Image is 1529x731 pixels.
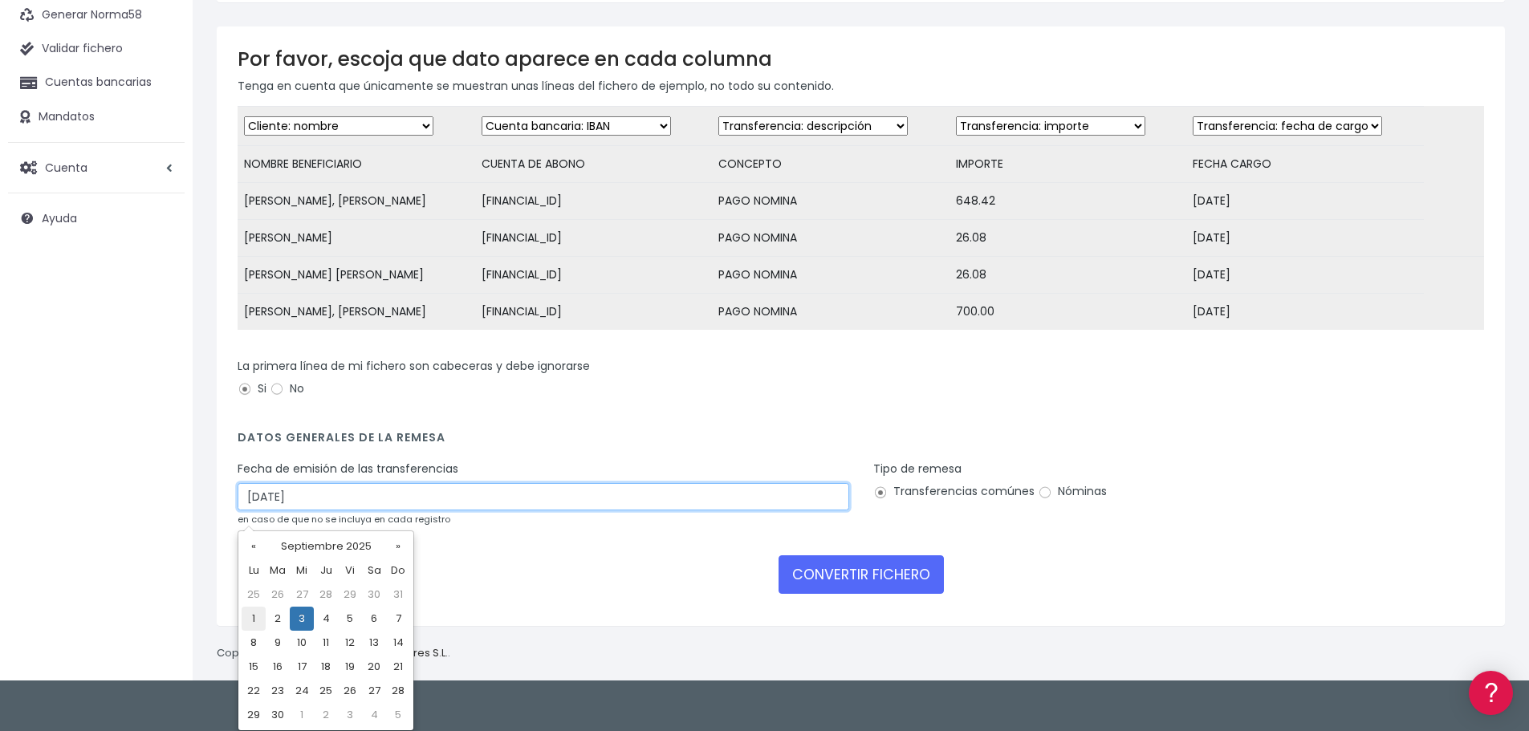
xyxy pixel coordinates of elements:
[8,32,185,66] a: Validar fichero
[266,583,290,607] td: 26
[16,429,305,457] button: Contáctanos
[950,183,1187,220] td: 648.42
[290,631,314,655] td: 10
[266,631,290,655] td: 9
[242,679,266,703] td: 22
[712,257,950,294] td: PAGO NOMINA
[362,679,386,703] td: 27
[314,558,338,583] th: Ju
[950,294,1187,331] td: 700.00
[362,703,386,727] td: 4
[475,294,713,331] td: [FINANCIAL_ID]
[779,555,944,594] button: CONVERTIR FICHERO
[475,220,713,257] td: [FINANCIAL_ID]
[338,607,362,631] td: 5
[238,431,1484,453] h4: Datos generales de la remesa
[362,655,386,679] td: 20
[42,210,77,226] span: Ayuda
[712,220,950,257] td: PAGO NOMINA
[266,607,290,631] td: 2
[8,201,185,235] a: Ayuda
[386,631,410,655] td: 14
[712,294,950,331] td: PAGO NOMINA
[238,183,475,220] td: [PERSON_NAME], [PERSON_NAME]
[238,146,475,183] td: NOMBRE BENEFICIARIO
[16,344,305,369] a: General
[16,177,305,193] div: Convertir ficheros
[242,583,266,607] td: 25
[45,159,87,175] span: Cuenta
[386,607,410,631] td: 7
[338,655,362,679] td: 19
[712,183,950,220] td: PAGO NOMINA
[221,462,309,477] a: POWERED BY ENCHANT
[242,655,266,679] td: 15
[873,461,962,477] label: Tipo de remesa
[266,534,386,558] th: Septiembre 2025
[266,558,290,583] th: Ma
[950,146,1187,183] td: IMPORTE
[16,253,305,278] a: Videotutoriales
[475,183,713,220] td: [FINANCIAL_ID]
[242,631,266,655] td: 8
[290,655,314,679] td: 17
[314,703,338,727] td: 2
[1186,220,1424,257] td: [DATE]
[314,607,338,631] td: 4
[238,47,1484,71] h3: Por favor, escoja que dato aparece en cada columna
[290,558,314,583] th: Mi
[242,703,266,727] td: 29
[1186,257,1424,294] td: [DATE]
[712,146,950,183] td: CONCEPTO
[242,558,266,583] th: Lu
[475,146,713,183] td: CUENTA DE ABONO
[16,136,305,161] a: Información general
[8,151,185,185] a: Cuenta
[290,703,314,727] td: 1
[362,583,386,607] td: 30
[16,278,305,303] a: Perfiles de empresas
[338,703,362,727] td: 3
[1038,483,1107,500] label: Nóminas
[16,410,305,435] a: API
[238,220,475,257] td: [PERSON_NAME]
[873,483,1035,500] label: Transferencias comúnes
[238,380,266,397] label: Si
[314,655,338,679] td: 18
[386,558,410,583] th: Do
[386,679,410,703] td: 28
[386,583,410,607] td: 31
[238,358,590,375] label: La primera línea de mi fichero son cabeceras y debe ignorarse
[338,558,362,583] th: Vi
[1186,294,1424,331] td: [DATE]
[362,631,386,655] td: 13
[266,703,290,727] td: 30
[16,228,305,253] a: Problemas habituales
[270,380,304,397] label: No
[217,645,450,662] p: Copyright © 2025 .
[238,257,475,294] td: [PERSON_NAME] [PERSON_NAME]
[338,583,362,607] td: 29
[238,77,1484,95] p: Tenga en cuenta que únicamente se muestran unas líneas del fichero de ejemplo, no todo su contenido.
[242,534,266,558] th: «
[16,385,305,400] div: Programadores
[386,703,410,727] td: 5
[16,319,305,334] div: Facturación
[266,679,290,703] td: 23
[266,655,290,679] td: 16
[950,257,1187,294] td: 26.08
[8,100,185,134] a: Mandatos
[290,679,314,703] td: 24
[16,112,305,127] div: Información general
[314,631,338,655] td: 11
[950,220,1187,257] td: 26.08
[238,294,475,331] td: [PERSON_NAME], [PERSON_NAME]
[338,679,362,703] td: 26
[290,607,314,631] td: 3
[238,461,458,477] label: Fecha de emisión de las transferencias
[1186,183,1424,220] td: [DATE]
[8,66,185,99] a: Cuentas bancarias
[362,558,386,583] th: Sa
[16,203,305,228] a: Formatos
[314,679,338,703] td: 25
